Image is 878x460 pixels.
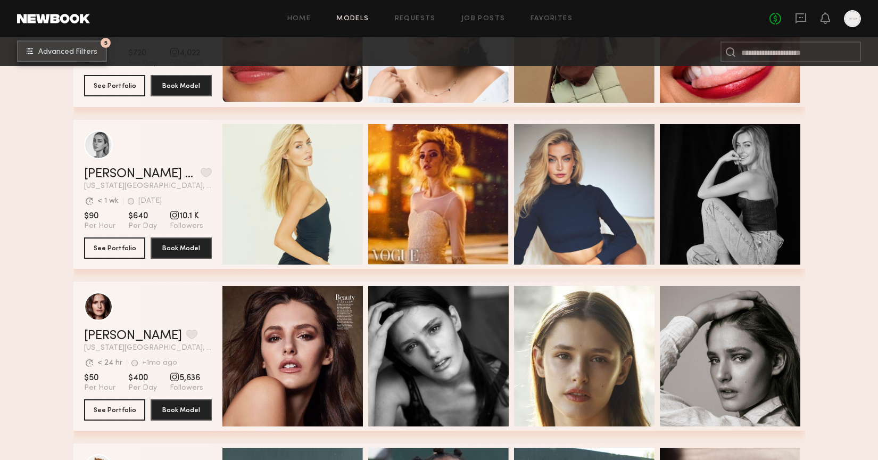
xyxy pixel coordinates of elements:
span: [US_STATE][GEOGRAPHIC_DATA], [GEOGRAPHIC_DATA] [84,183,212,190]
div: +1mo ago [142,359,177,367]
span: Per Hour [84,221,115,231]
span: $400 [128,373,157,383]
button: Book Model [151,75,212,96]
span: $90 [84,211,115,221]
div: [DATE] [138,198,162,205]
div: < 24 hr [97,359,122,367]
span: Per Day [128,221,157,231]
button: See Portfolio [84,399,145,421]
span: $50 [84,373,115,383]
a: Favorites [531,15,573,22]
button: 5Advanced Filters [17,40,107,62]
span: 5,636 [170,373,203,383]
button: Book Model [151,237,212,259]
span: Advanced Filters [38,48,97,56]
span: $640 [128,211,157,221]
span: 5 [104,40,107,45]
span: Per Hour [84,383,115,393]
a: [PERSON_NAME] [84,330,182,342]
span: [US_STATE][GEOGRAPHIC_DATA], [GEOGRAPHIC_DATA] [84,344,212,352]
a: Home [287,15,311,22]
button: Book Model [151,399,212,421]
span: 10.1 K [170,211,203,221]
button: See Portfolio [84,237,145,259]
span: Followers [170,383,203,393]
button: See Portfolio [84,75,145,96]
div: < 1 wk [97,198,119,205]
span: Per Day [128,383,157,393]
a: Job Posts [461,15,506,22]
a: [PERSON_NAME] O. [84,168,196,180]
span: Followers [170,221,203,231]
a: Requests [395,15,436,22]
a: Models [336,15,369,22]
